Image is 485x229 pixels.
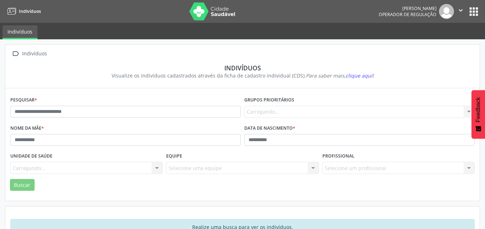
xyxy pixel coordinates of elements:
[471,90,485,139] button: Feedback - Mostrar pesquisa
[244,95,294,106] label: Grupos prioritários
[379,5,436,11] div: [PERSON_NAME]
[10,95,37,106] label: Pesquisar
[346,72,374,79] span: clique aqui!
[468,5,480,18] button: apps
[2,25,37,39] a: Indivíduos
[306,72,374,79] i: Para saber mais,
[21,49,48,59] div: Indivíduos
[244,123,295,134] label: Data de nascimento
[457,6,465,14] i: 
[322,151,354,162] label: Profissional
[5,5,41,17] a: Indivíduos
[10,49,21,59] i: 
[15,72,470,79] div: Visualize os indivíduos cadastrados através da ficha de cadastro individual (CDS).
[10,123,44,134] label: Nome da mãe
[10,49,48,59] a:  Indivíduos
[379,11,436,18] span: Operador de regulação
[439,4,454,19] img: img
[10,179,35,191] button: Buscar
[10,151,52,162] label: Unidade de saúde
[166,151,182,162] label: Equipe
[454,4,468,19] button: 
[19,8,41,14] span: Indivíduos
[15,64,470,72] div: Indivíduos
[475,97,481,122] span: Feedback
